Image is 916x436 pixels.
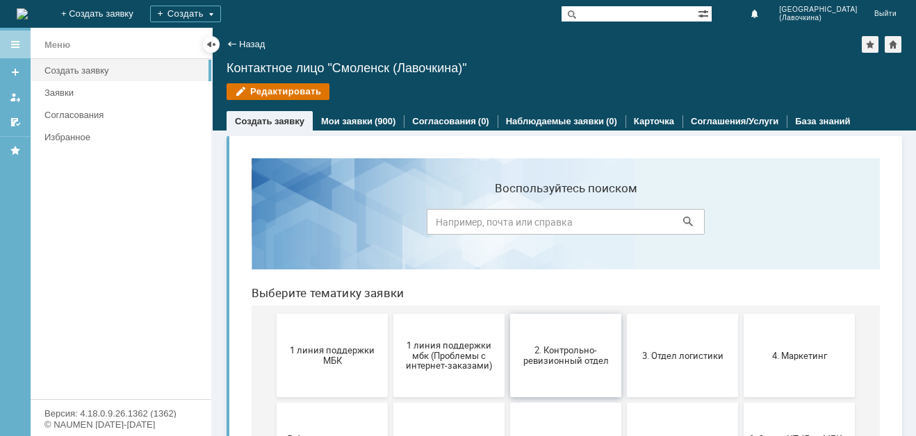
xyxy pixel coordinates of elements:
[391,203,493,213] span: 3. Отдел логистики
[203,36,220,53] div: Скрыть меню
[36,255,147,339] button: 5. Административно-хозяйственный отдел
[274,376,377,396] span: Отдел-ИТ (Битрикс24 и CRM)
[157,192,260,224] span: 1 линия поддержки мбк (Проблемы с интернет-заказами)
[503,344,614,428] button: Финансовый отдел
[375,116,395,126] div: (900)
[17,8,28,19] img: logo
[39,104,208,126] a: Согласования
[44,420,197,429] div: © NAUMEN [DATE]-[DATE]
[227,61,902,75] div: Контактное лицо "Смоленск (Лавочкина)"
[795,116,850,126] a: База знаний
[11,139,639,153] header: Выберите тематику заявки
[391,380,493,391] span: Отдел-ИТ (Офис)
[391,292,493,302] span: 8. Отдел качества
[698,6,712,19] span: Расширенный поиск
[386,344,498,428] button: Отдел-ИТ (Офис)
[157,292,260,302] span: 6. Закупки
[691,116,778,126] a: Соглашения/Услуги
[503,255,614,339] button: 9. Отдел-ИТ (Для МБК и Пекарни)
[270,344,381,428] button: Отдел-ИТ (Битрикс24 и CRM)
[40,380,143,391] span: Бухгалтерия (для мбк)
[885,36,901,53] div: Сделать домашней страницей
[150,6,221,22] div: Создать
[186,34,464,48] label: Воспользуйтесь поиском
[321,116,373,126] a: Мои заявки
[779,6,858,14] span: [GEOGRAPHIC_DATA]
[270,255,381,339] button: 7. Служба безопасности
[507,380,610,391] span: Финансовый отдел
[4,61,26,83] a: Создать заявку
[270,167,381,250] button: 2. Контрольно-ревизионный отдел
[779,14,858,22] span: (Лавочкина)
[274,292,377,302] span: 7. Служба безопасности
[44,65,203,76] div: Создать заявку
[634,116,674,126] a: Карточка
[153,344,264,428] button: Отдел ИТ (1С)
[862,36,878,53] div: Добавить в избранное
[40,198,143,219] span: 1 линия поддержки МБК
[44,409,197,418] div: Версия: 4.18.0.9.26.1362 (1362)
[186,62,464,87] input: Например, почта или справка
[39,82,208,103] a: Заявки
[412,116,476,126] a: Согласования
[4,86,26,108] a: Мои заявки
[274,198,377,219] span: 2. Контрольно-ревизионный отдел
[386,167,498,250] button: 3. Отдел логистики
[478,116,489,126] div: (0)
[507,287,610,308] span: 9. Отдел-ИТ (Для МБК и Пекарни)
[44,37,70,53] div: Меню
[40,287,143,308] span: 5. Административно-хозяйственный отдел
[44,87,203,98] div: Заявки
[39,60,208,81] a: Создать заявку
[157,380,260,391] span: Отдел ИТ (1С)
[4,111,26,133] a: Мои согласования
[606,116,617,126] div: (0)
[507,203,610,213] span: 4. Маркетинг
[239,39,265,49] a: Назад
[44,132,188,142] div: Избранное
[153,255,264,339] button: 6. Закупки
[503,167,614,250] button: 4. Маркетинг
[506,116,604,126] a: Наблюдаемые заявки
[36,167,147,250] button: 1 линия поддержки МБК
[36,344,147,428] button: Бухгалтерия (для мбк)
[153,167,264,250] button: 1 линия поддержки мбк (Проблемы с интернет-заказами)
[386,255,498,339] button: 8. Отдел качества
[44,110,203,120] div: Согласования
[17,8,28,19] a: Перейти на домашнюю страницу
[235,116,304,126] a: Создать заявку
